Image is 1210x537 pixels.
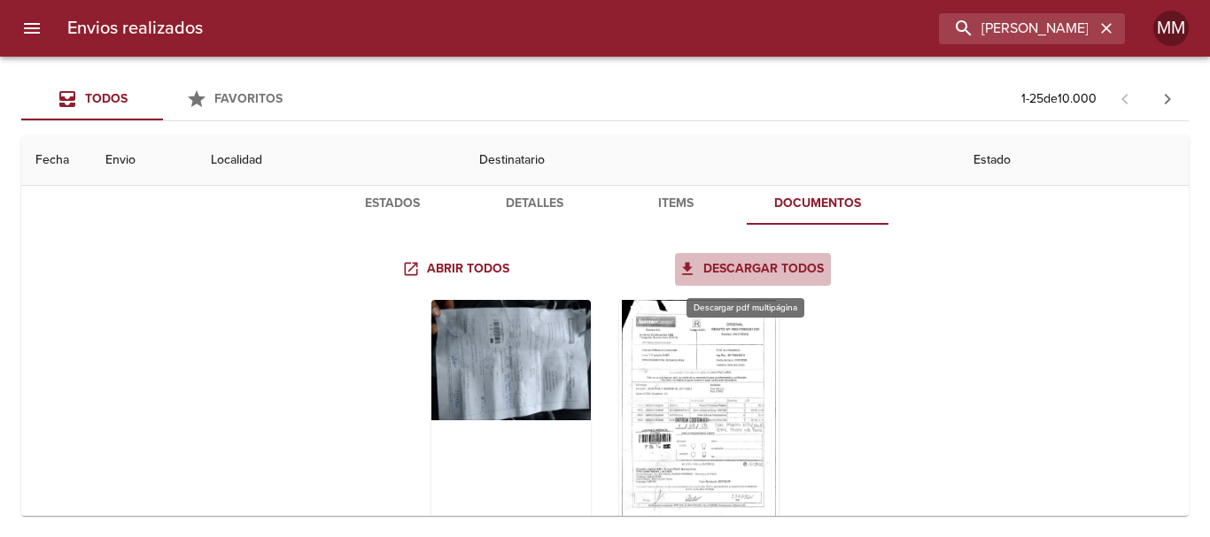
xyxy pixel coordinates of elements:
span: Abrir todos [406,258,509,280]
input: buscar [939,13,1095,44]
div: Tabs Envios [21,78,305,120]
span: Descargar todos [682,258,824,280]
th: Fecha [21,135,91,186]
span: Detalles [474,193,594,215]
a: Abrir todos [399,253,516,286]
span: Items [616,193,736,215]
th: Localidad [197,135,465,186]
span: Todos [85,91,128,106]
div: Arir imagen [619,300,779,521]
span: Documentos [757,193,878,215]
span: Pagina anterior [1104,89,1146,107]
div: Tabs detalle de guia [322,182,888,225]
th: Estado [959,135,1189,186]
button: menu [11,7,53,50]
th: Destinatario [465,135,959,186]
th: Envio [91,135,196,186]
p: 1 - 25 de 10.000 [1021,90,1097,108]
span: Favoritos [214,91,283,106]
div: Arir imagen [431,300,591,521]
h6: Envios realizados [67,14,203,42]
span: Estados [332,193,453,215]
a: Descargar todos [675,253,831,286]
div: MM [1153,11,1189,46]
